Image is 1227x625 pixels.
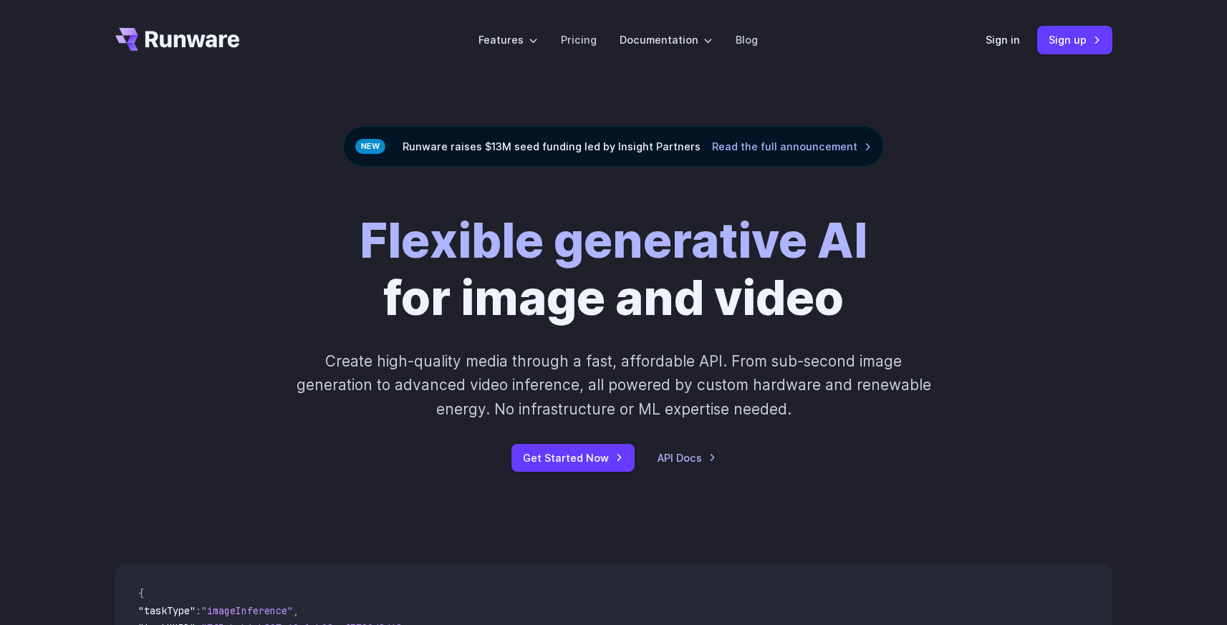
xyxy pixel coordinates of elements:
span: "taskType" [138,604,196,617]
span: "imageInference" [201,604,293,617]
a: Go to / [115,28,240,51]
a: Get Started Now [511,444,635,472]
div: Runware raises $13M seed funding led by Insight Partners [343,126,884,167]
a: Pricing [561,32,597,48]
span: { [138,587,144,600]
a: Read the full announcement [712,138,872,155]
strong: Flexible generative AI [360,212,867,269]
span: , [293,604,299,617]
label: Features [478,32,538,48]
a: Sign in [986,32,1020,48]
a: Sign up [1037,26,1112,54]
a: API Docs [658,450,716,466]
span: : [196,604,201,617]
h1: for image and video [360,213,867,326]
p: Create high-quality media through a fast, affordable API. From sub-second image generation to adv... [294,349,933,421]
label: Documentation [620,32,713,48]
a: Blog [736,32,758,48]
